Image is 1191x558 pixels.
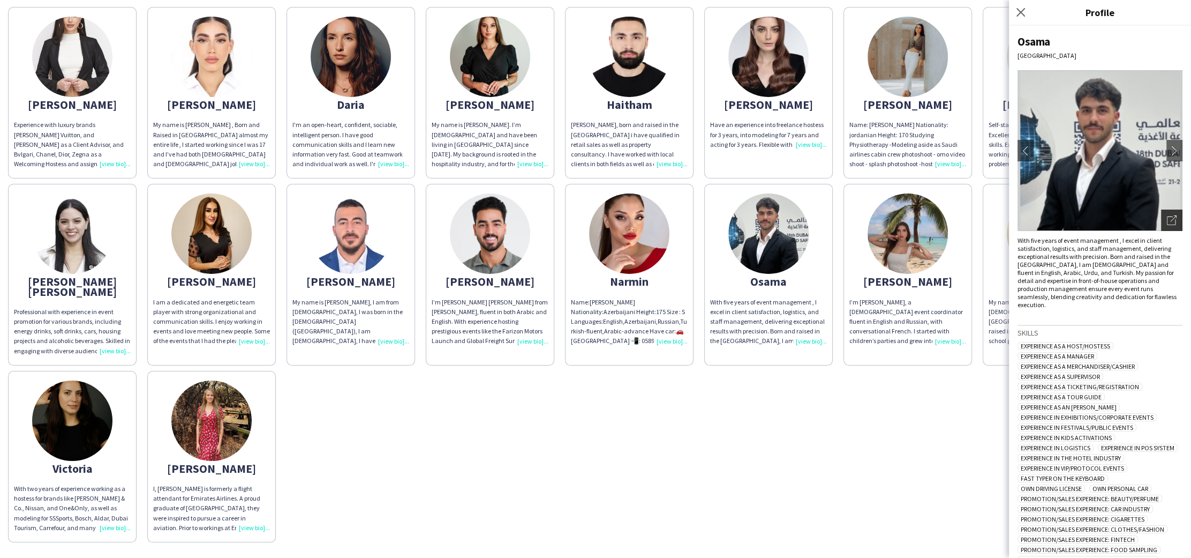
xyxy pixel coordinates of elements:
[153,297,270,346] div: I am a dedicated and energetic team player with strong organizational and communication skills. I...
[849,100,966,109] div: [PERSON_NAME]
[1017,485,1085,493] span: Own Driving License
[14,484,131,533] div: With two years of experience working as a hostess for brands like [PERSON_NAME] & Co., Nissan, an...
[1017,525,1167,533] span: Promotion/Sales Experience: Clothes/Fashion
[1161,210,1182,231] div: Open photos pop-in
[710,297,827,346] div: With five years of event management , I excel in client satisfaction, logistics, and staff manage...
[589,17,669,97] img: thumb-67e4d57c322ab.jpeg
[849,120,966,169] div: Name: [PERSON_NAME] Nationality: jordanian Height: 170 Studying Physiotherapy -Modeling aside as ...
[450,194,530,274] img: thumb-685027344ef7c.jpeg
[849,297,966,346] div: I’m [PERSON_NAME], a [DEMOGRAPHIC_DATA] event coordinator fluent in English and Russian, with con...
[1017,34,1182,49] div: Osama
[153,120,270,169] div: My name is [PERSON_NAME] , Born and Raised in [GEOGRAPHIC_DATA] almost my entire life , I started...
[1017,70,1182,231] img: Crew avatar or photo
[710,100,827,109] div: [PERSON_NAME]
[1017,413,1157,421] span: Experience in Exhibitions/Corporate Events
[432,100,548,109] div: [PERSON_NAME]
[292,120,409,169] div: I'm an open-heart, confident, sociable, intelligent person. I have good communication skills and ...
[728,194,809,274] img: thumb-680fa1ea52b11.jpeg
[32,194,112,274] img: thumb-66b0ada171ffb.jpeg
[728,17,809,97] img: thumb-6882001a7c3ab.jpeg
[1089,485,1151,493] span: Own Personal Car
[292,277,409,286] div: [PERSON_NAME]
[153,100,270,109] div: [PERSON_NAME]
[571,277,688,286] div: Narmin
[153,464,270,473] div: [PERSON_NAME]
[989,297,1105,346] div: My name is [PERSON_NAME] I am from [DEMOGRAPHIC_DATA] [GEOGRAPHIC_DATA] but was born and raised i...
[989,120,1105,169] div: Self-starter & able to work independently. Excellent analytical and decision making skills. Excel...
[1017,535,1138,544] span: Promotion/Sales Experience: Fintech
[1017,352,1097,360] span: Experience as a Manager
[32,17,112,97] img: thumb-610a1029-1b0b-4fe2-be8b-af5b8ad4eef7.jpg
[171,194,252,274] img: thumb-65ce6cfc2f300.jpg
[868,17,948,97] img: thumb-ed099fa7-420b-4e7e-a244-c78868f51d91.jpg
[1017,383,1142,391] span: Experience as a Ticketing/Registration
[868,194,948,274] img: thumb-668bd5b8d56f9.jpeg
[171,381,252,461] img: thumb-8153b311-7d44-4e1d-afb8-8fd4f1f56fe2.jpg
[571,297,688,346] div: Name:[PERSON_NAME] Nationality:Azerbaijani Height:175 Size : S Languages:English,Azerbaijani,Russ...
[989,100,1105,109] div: [PERSON_NAME]
[292,297,409,346] div: My name is [PERSON_NAME], I am from [DEMOGRAPHIC_DATA], I was born in the [DEMOGRAPHIC_DATA] ([GE...
[589,194,669,274] img: thumb-6570951b4b34b.jpeg
[1017,342,1113,350] span: Experience as a Host/Hostess
[32,381,112,461] img: thumb-340cfb1d-0afc-4cb5-ac3e-3ed2b380c891.jpg
[849,277,966,286] div: [PERSON_NAME]
[571,120,688,169] div: [PERSON_NAME], born and raised in the [GEOGRAPHIC_DATA] i have qualified in retail sales as well ...
[1017,423,1136,431] span: Experience in Festivals/Public Events
[1007,194,1087,274] img: thumb-63248f74aa54b.jpeg
[432,297,548,346] div: I’m [PERSON_NAME] [PERSON_NAME] from [PERSON_NAME], fluent in both Arabic and English. With exper...
[311,17,391,97] img: thumb-a3aa1708-8b7e-4678-bafe-798ea0816525.jpg
[1009,5,1191,19] h3: Profile
[311,194,391,274] img: thumb-6577025448828.jpg
[1007,17,1087,97] img: thumb-685c13209b324.jpeg
[1017,434,1115,442] span: Experience in Kids Activations
[1017,505,1153,513] span: Promotion/Sales Experience: Car Industry
[1017,515,1148,523] span: Promotion/Sales Experience: Cigarettes
[989,277,1105,286] div: Urooj
[1017,495,1162,503] span: Promotion/Sales Experience: Beauty/Perfume
[14,100,131,109] div: [PERSON_NAME]
[153,277,270,286] div: [PERSON_NAME]
[1017,51,1182,59] div: [GEOGRAPHIC_DATA]
[571,100,688,109] div: Haitham
[1017,362,1138,370] span: Experience as a Merchandiser/Cashier
[1017,403,1120,411] span: Experience as an [PERSON_NAME]
[14,307,131,356] div: Professional with experience in event promotion for various brands, including energy drinks, soft...
[432,120,548,169] div: My name is [PERSON_NAME]. I’m [DEMOGRAPHIC_DATA] and have been living in [GEOGRAPHIC_DATA] since ...
[450,17,530,97] img: thumb-662a34d0c430c.jpeg
[171,17,252,97] img: thumb-68775f4007b27.jpeg
[1017,474,1108,482] span: Fast Typer on the Keyboard
[1017,328,1182,338] h3: Skills
[432,277,548,286] div: [PERSON_NAME]
[1098,444,1178,452] span: Experience in POS System
[710,120,827,150] div: Have an experience into freelance hostess for 3 years, into modeling for 7 years and acting for 3...
[1017,444,1094,452] span: Experience in Logistics
[14,277,131,296] div: [PERSON_NAME] [PERSON_NAME]
[710,277,827,286] div: Osama
[1017,236,1182,309] div: With five years of event management , I excel in client satisfaction, logistics, and staff manage...
[14,464,131,473] div: Victoria
[1017,393,1105,401] span: Experience as a Tour Guide
[14,120,131,169] div: Experience with luxury brands [PERSON_NAME] Vuitton, and [PERSON_NAME] as a Client Advisor, and B...
[153,484,270,533] div: I, [PERSON_NAME] is formerly a flight attendant for Emirates Airlines. A proud graduate of [GEOGR...
[1017,464,1127,472] span: Experience in VIP/Protocol Events
[1017,454,1124,462] span: Experience in The Hotel Industry
[1017,546,1160,554] span: Promotion/Sales Experience: Food Sampling
[1017,373,1103,381] span: Experience as a Supervisor
[292,100,409,109] div: Daria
